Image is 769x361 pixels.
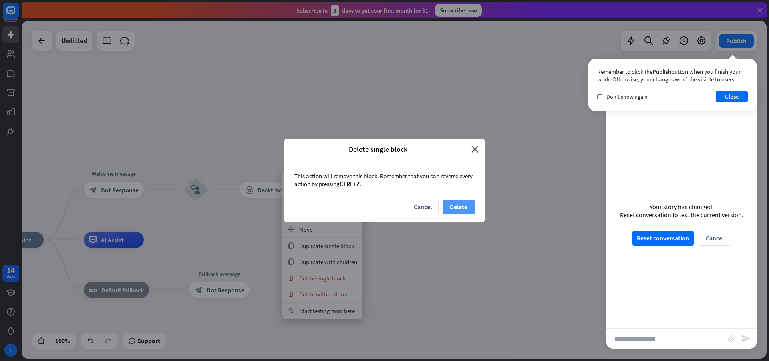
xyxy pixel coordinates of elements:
div: This action will remove this block. Remember that you can reverse every action by pressing . [284,160,485,200]
i: block_attachment [728,334,736,342]
button: Reset conversation [632,231,694,246]
span: Publish [652,68,671,75]
span: Don't show again [606,93,648,100]
button: Delete [443,200,475,214]
span: Delete single block [290,145,465,154]
i: close [471,145,479,154]
button: Close [716,91,748,102]
span: CTRL+Z [340,180,360,188]
div: Your story has changed. [620,203,743,211]
button: Open LiveChat chat widget [6,3,30,27]
button: Cancel [699,231,731,246]
div: Remember to click the button when you finish your work. Otherwise, your changes won’t be visible ... [597,68,748,83]
button: Cancel [407,200,439,214]
i: send [741,334,751,343]
div: Reset conversation to test the current version. [620,211,743,219]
